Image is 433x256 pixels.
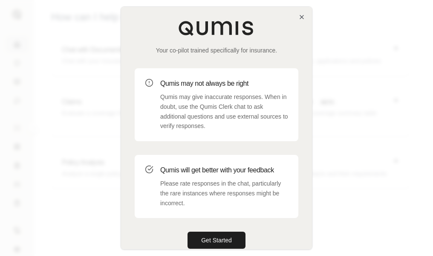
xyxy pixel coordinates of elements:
[135,46,298,55] p: Your co-pilot trained specifically for insurance.
[160,179,288,208] p: Please rate responses in the chat, particularly the rare instances where responses might be incor...
[160,165,288,175] h3: Qumis will get better with your feedback
[188,232,245,249] button: Get Started
[178,20,255,36] img: Qumis Logo
[160,79,288,89] h3: Qumis may not always be right
[160,92,288,131] p: Qumis may give inaccurate responses. When in doubt, use the Qumis Clerk chat to ask additional qu...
